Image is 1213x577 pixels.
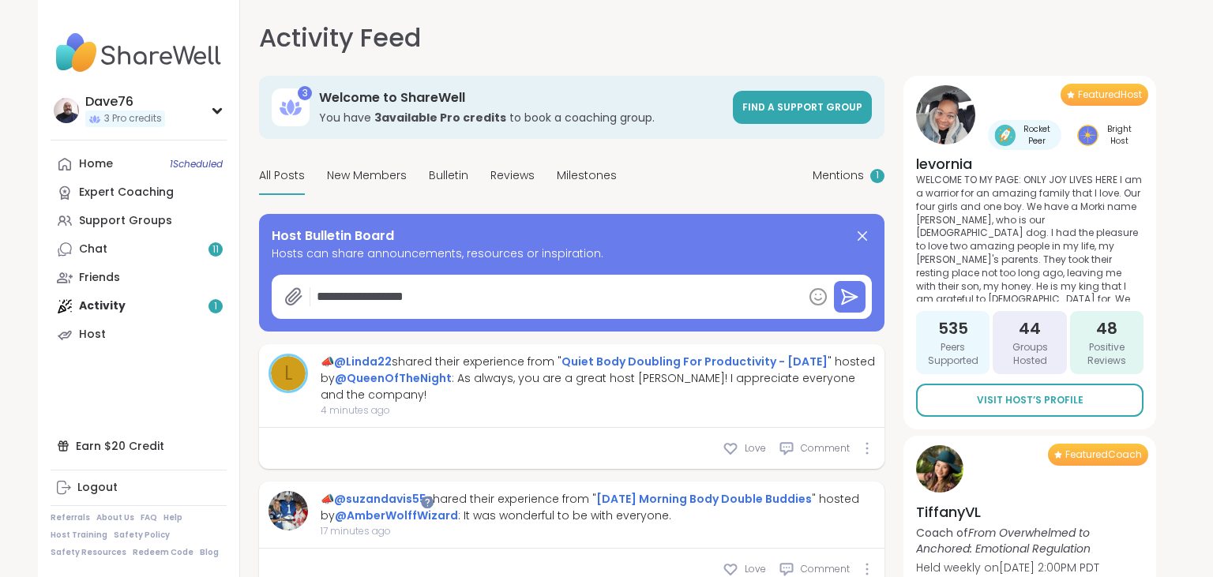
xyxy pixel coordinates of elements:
[269,491,308,530] img: suzandavis55
[321,354,875,403] div: 📣 shared their experience from " " hosted by : As always, you are a great host [PERSON_NAME]! I a...
[374,110,506,126] b: 3 available Pro credit s
[79,270,120,286] div: Friends
[319,89,723,107] h3: Welcome to ShareWell
[51,207,227,235] a: Support Groups
[1076,341,1137,368] span: Positive Reviews
[51,474,227,502] a: Logout
[51,530,107,541] a: Host Training
[269,354,308,393] a: L
[977,393,1083,407] span: Visit Host’s Profile
[1019,123,1055,147] span: Rocket Peer
[596,491,812,507] a: [DATE] Morning Body Double Buddies
[557,167,617,184] span: Milestones
[334,354,392,369] a: @Linda22
[916,560,1144,575] p: Held weekly on [DATE] 2:00PM PDT
[1065,448,1142,461] span: Featured Coach
[745,441,766,455] span: Love
[79,327,106,343] div: Host
[104,112,162,126] span: 3 Pro credits
[51,320,227,349] a: Host
[141,512,157,523] a: FAQ
[421,496,434,508] iframe: Spotlight
[284,359,293,388] span: L
[51,547,126,558] a: Safety Resources
[1078,88,1142,101] span: Featured Host
[1096,317,1117,339] span: 48
[994,125,1016,146] img: Rocket Peer
[916,384,1144,417] a: Visit Host’s Profile
[916,154,1144,174] h4: levornia
[335,508,458,523] a: @AmberWolffWizard
[96,512,134,523] a: About Us
[51,264,227,292] a: Friends
[170,158,223,170] span: 1 Scheduled
[133,547,193,558] a: Redeem Code
[813,167,864,184] span: Mentions
[321,491,875,524] div: 📣 shared their experience from " " hosted by : It was wonderful to be with everyone.
[916,85,975,144] img: levornia
[1077,125,1098,146] img: Bright Host
[319,110,723,126] h3: You have to book a coaching group.
[212,243,219,257] span: 11
[272,245,872,262] span: Hosts can share announcements, resources or inspiration.
[77,480,118,496] div: Logout
[321,524,875,538] span: 17 minutes ago
[1102,123,1137,147] span: Bright Host
[51,432,227,460] div: Earn $20 Credit
[916,525,1091,556] i: From Overwhelmed to Anchored: Emotional Regulation
[429,167,468,184] span: Bulletin
[321,403,875,418] span: 4 minutes ago
[79,242,107,257] div: Chat
[916,445,963,493] img: TiffanyVL
[298,86,312,100] div: 3
[79,185,174,200] div: Expert Coaching
[51,512,90,523] a: Referrals
[733,91,872,124] a: Find a support group
[200,547,219,558] a: Blog
[999,341,1060,368] span: Groups Hosted
[85,93,165,111] div: Dave76
[916,525,1144,556] p: Coach of
[163,512,182,523] a: Help
[272,227,394,245] span: Host Bulletin Board
[916,174,1144,302] p: WELCOME TO MY PAGE: ONLY JOY LIVES HERE I am a warrior for an amazing family that I love. Our fou...
[79,156,113,172] div: Home
[801,562,850,576] span: Comment
[51,25,227,81] img: ShareWell Nav Logo
[745,562,766,576] span: Love
[801,441,850,455] span: Comment
[259,19,421,57] h1: Activity Feed
[742,100,862,114] span: Find a support group
[335,370,452,386] a: @QueenOfTheNight
[922,341,983,368] span: Peers Supported
[916,502,1144,522] h4: TiffanyVL
[561,354,828,369] a: Quiet Body Doubling For Productivity - [DATE]
[490,167,535,184] span: Reviews
[51,150,227,178] a: Home1Scheduled
[79,213,172,229] div: Support Groups
[876,169,879,182] span: 1
[1019,317,1041,339] span: 44
[51,178,227,207] a: Expert Coaching
[51,235,227,264] a: Chat11
[259,167,305,184] span: All Posts
[114,530,170,541] a: Safety Policy
[327,167,407,184] span: New Members
[54,98,79,123] img: Dave76
[938,317,968,339] span: 535
[334,491,426,507] a: @suzandavis55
